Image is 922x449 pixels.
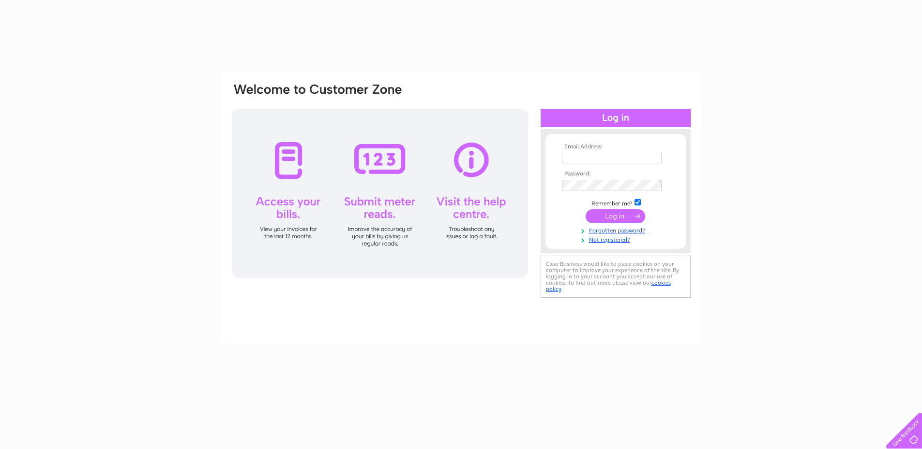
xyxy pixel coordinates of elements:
[562,234,672,244] a: Not registered?
[559,198,672,207] td: Remember me?
[559,171,672,177] th: Password:
[546,279,671,292] a: cookies policy
[562,225,672,234] a: Forgotten password?
[541,256,691,298] div: Clear Business would like to place cookies on your computer to improve your experience of the sit...
[586,209,645,223] input: Submit
[559,144,672,150] th: Email Address:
